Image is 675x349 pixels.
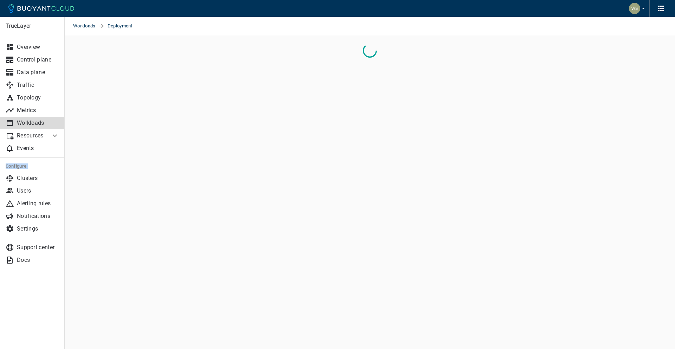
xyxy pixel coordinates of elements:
[17,187,59,194] p: Users
[108,17,141,35] span: Deployment
[6,22,59,30] p: TrueLayer
[17,200,59,207] p: Alerting rules
[17,244,59,251] p: Support center
[6,163,59,169] h5: Configure
[17,257,59,264] p: Docs
[17,119,59,127] p: Workloads
[17,56,59,63] p: Control plane
[629,3,640,14] img: Weichung Shaw
[17,107,59,114] p: Metrics
[73,17,98,35] a: Workloads
[17,132,45,139] p: Resources
[17,213,59,220] p: Notifications
[17,69,59,76] p: Data plane
[17,145,59,152] p: Events
[17,225,59,232] p: Settings
[17,94,59,101] p: Topology
[17,44,59,51] p: Overview
[17,175,59,182] p: Clusters
[17,82,59,89] p: Traffic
